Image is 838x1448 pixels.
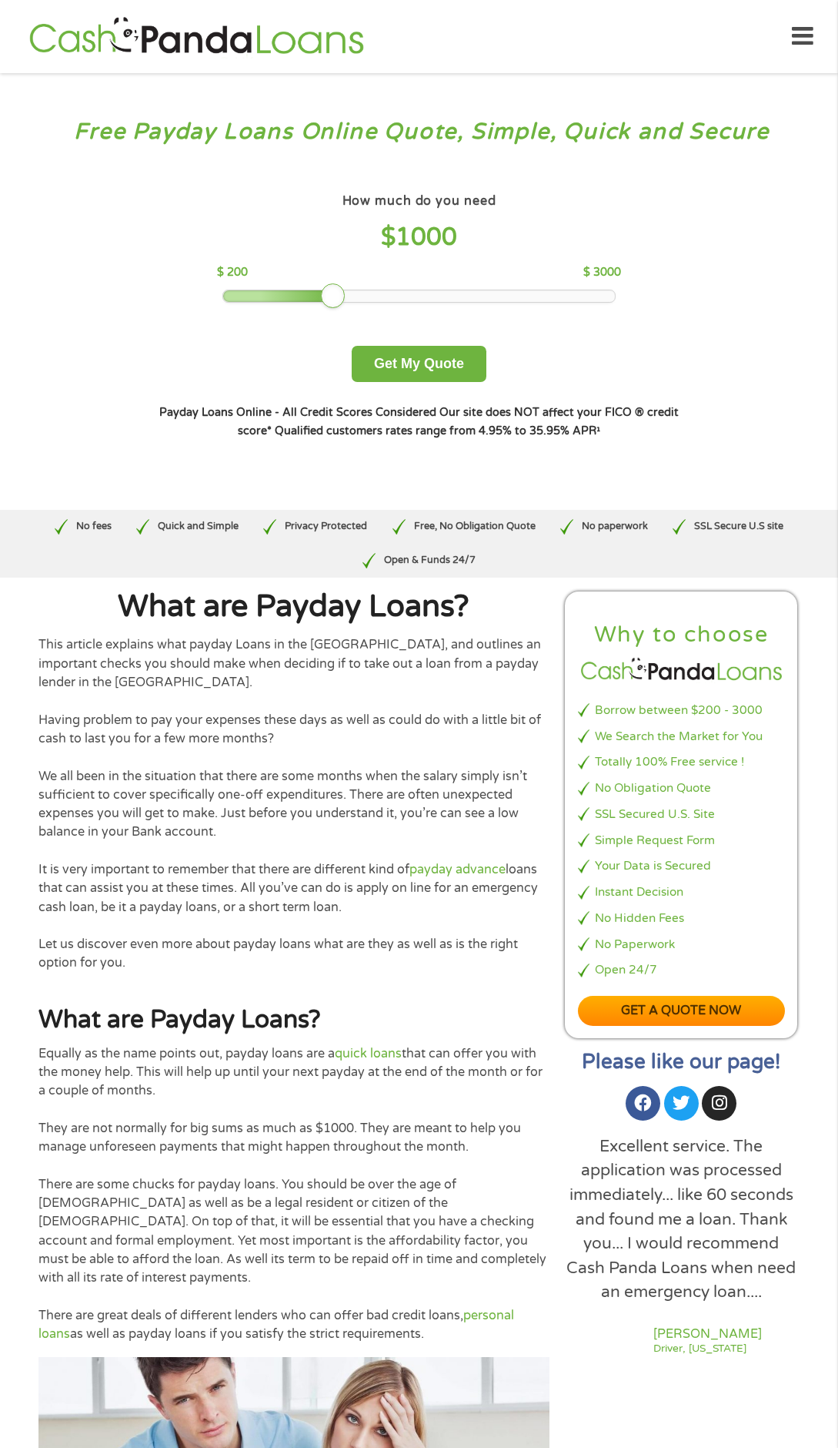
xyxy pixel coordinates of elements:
[578,779,786,797] li: No Obligation Quote
[578,753,786,771] li: Totally 100% Free service !
[578,728,786,746] li: We Search the Market for You
[563,1052,800,1072] h2: Please like our page!​
[384,553,476,568] p: Open & Funds 24/7
[76,519,112,534] p: No fees
[38,1119,549,1157] p: They are not normally for big sums as much as $1000. They are meant to help you manage unforeseen...
[414,519,536,534] p: Free, No Obligation Quote
[275,424,600,437] strong: Qualified customers rates range from 4.95% to 35.95% APR¹
[578,702,786,719] li: Borrow between $200 - 3000
[582,519,648,534] p: No paperwork
[285,519,367,534] p: Privacy Protected
[38,767,549,842] p: We all been in the situation that there are some months when the salary simply isn’t sufficient t...
[38,1306,549,1344] p: There are great deals of different lenders who can offer bad credit loans, as well as payday loan...
[352,346,486,382] button: Get My Quote
[578,883,786,901] li: Instant Decision
[578,857,786,875] li: Your Data is Secured
[396,223,457,252] span: 1000
[38,711,549,749] p: Having problem to pay your expenses these days as well as could do with a little bit of cash to l...
[217,222,621,253] h4: $
[342,193,496,209] h4: How much do you need
[238,406,679,437] strong: Our site does NOT affect your FICO ® credit score*
[653,1343,762,1354] a: Driver, [US_STATE]
[578,936,786,954] li: No Paperwork
[335,1046,402,1061] a: quick loans
[38,1004,549,1036] h2: What are Payday Loans?
[578,832,786,850] li: Simple Request Form
[158,519,239,534] p: Quick and Simple
[25,15,368,59] img: GetLoanNow Logo
[578,910,786,927] li: No Hidden Fees
[578,961,786,979] li: Open 24/7
[217,264,248,281] p: $ 200
[45,118,794,146] h3: Free Payday Loans Online Quote, Simple, Quick and Secure
[578,996,786,1026] a: Get a quote now
[578,621,786,649] h2: Why to choose
[578,806,786,823] li: SSL Secured U.S. Site
[38,635,549,692] p: This article explains what payday Loans in the [GEOGRAPHIC_DATA], and outlines an important check...
[38,1175,549,1288] p: There are some chucks for payday loans. You should be over the age of [DEMOGRAPHIC_DATA] as well ...
[409,862,506,877] a: payday advance
[653,1325,762,1343] a: [PERSON_NAME]
[38,860,549,917] p: It is very important to remember that there are different kind of loans that can assist you at th...
[38,592,549,622] h1: What are Payday Loans?
[38,1044,549,1101] p: Equally as the name points out, payday loans are a that can offer you with the money help. This w...
[583,264,621,281] p: $ 3000
[159,406,436,419] strong: Payday Loans Online - All Credit Scores Considered
[694,519,783,534] p: SSL Secure U.S site
[563,1135,800,1305] div: Excellent service. The application was processed immediately... like 60 seconds and found me a lo...
[38,935,549,973] p: Let us discover even more about payday loans what are they as well as is the right option for you.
